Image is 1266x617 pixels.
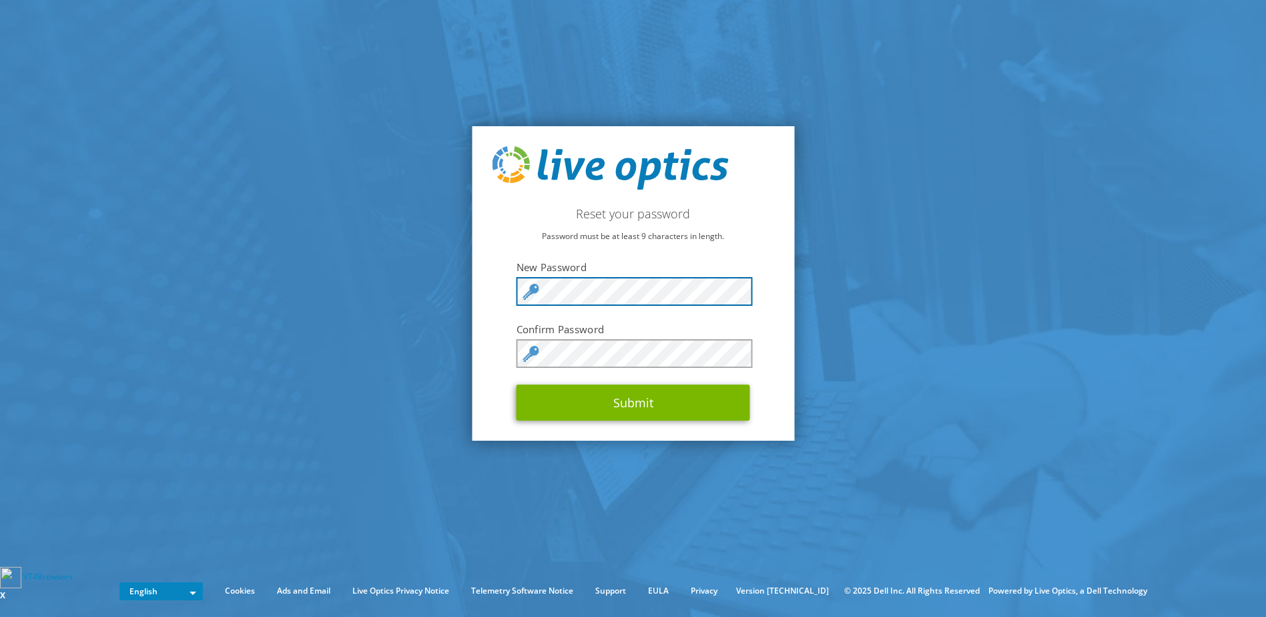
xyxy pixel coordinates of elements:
[729,584,836,598] li: Version [TECHNICAL_ID]
[730,284,746,300] keeper-lock: Open Keeper Popup
[23,571,73,582] a: VT4Browsers
[988,584,1147,598] li: Powered by Live Optics, a Dell Technology
[492,206,774,221] h2: Reset your password
[517,323,750,336] label: Confirm Password
[838,584,986,598] li: © 2025 Dell Inc. All Rights Reserved
[267,584,340,598] a: Ads and Email
[638,584,679,598] a: EULA
[461,584,583,598] a: Telemetry Software Notice
[517,385,750,421] button: Submit
[517,260,750,274] label: New Password
[492,229,774,244] p: Password must be at least 9 characters in length.
[215,584,265,598] a: Cookies
[585,584,636,598] a: Support
[492,146,728,190] img: live_optics_svg.svg
[681,584,727,598] a: Privacy
[342,584,459,598] a: Live Optics Privacy Notice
